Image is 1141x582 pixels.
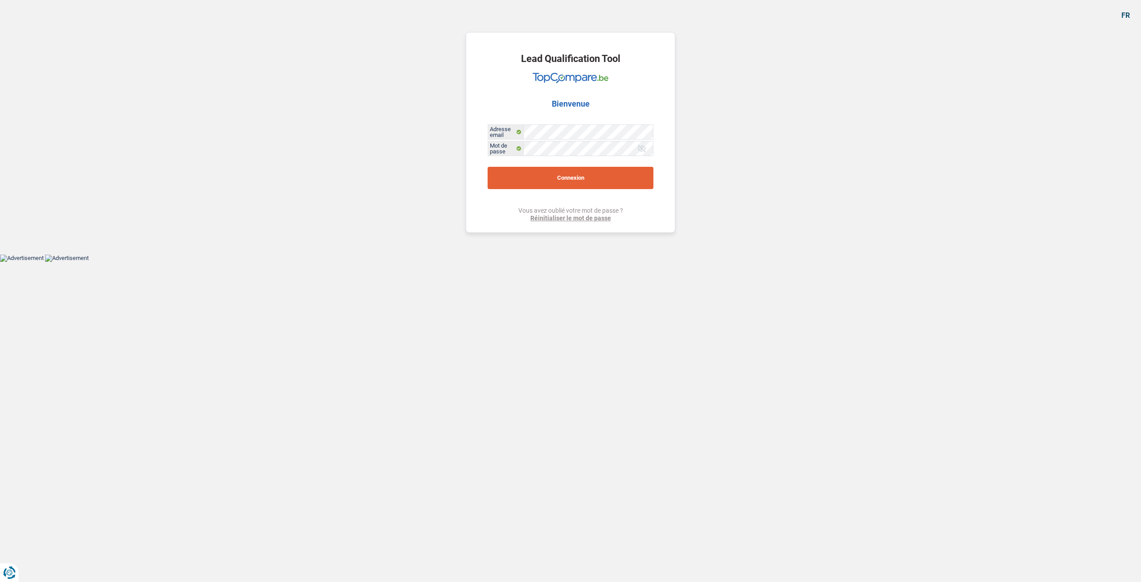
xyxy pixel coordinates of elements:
[488,125,524,139] label: Adresse email
[45,255,89,262] img: Advertisement
[552,99,590,109] h2: Bienvenue
[518,215,623,222] a: Réinitialiser le mot de passe
[521,54,620,64] h1: Lead Qualification Tool
[488,141,524,156] label: Mot de passe
[488,167,653,189] button: Connexion
[533,73,608,83] img: TopCompare Logo
[518,207,623,222] div: Vous avez oublié votre mot de passe ?
[1121,11,1130,20] div: fr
